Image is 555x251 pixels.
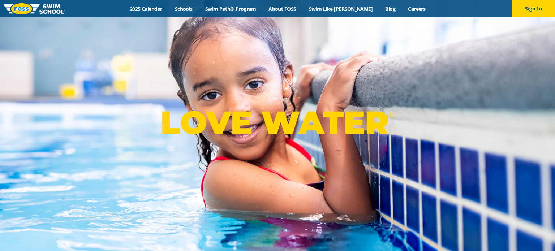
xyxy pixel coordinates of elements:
sup: ® [388,111,394,120]
p: LOVE WATER [160,103,394,142]
a: Swim Path® Program [199,5,262,12]
a: Careers [402,5,432,12]
a: About FOSS [262,5,303,12]
a: Schools [168,5,199,12]
a: Swim Like [PERSON_NAME] [302,5,379,12]
a: Blog [379,5,402,12]
a: 2025 Calendar [123,5,168,12]
img: FOSS Swim School Logo [4,3,65,14]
